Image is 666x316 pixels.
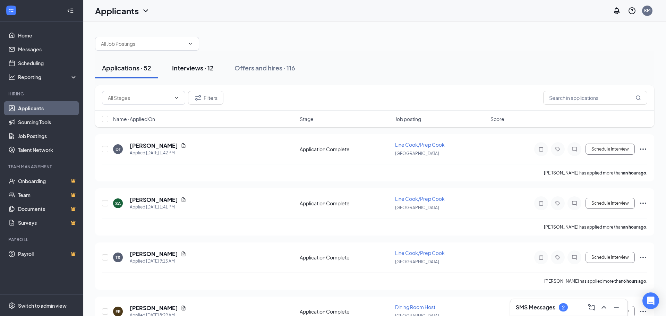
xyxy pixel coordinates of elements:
a: Talent Network [18,143,77,157]
div: 2 [562,305,565,310]
a: PayrollCrown [18,247,77,261]
div: Team Management [8,164,76,170]
div: KM [644,8,650,14]
svg: MagnifyingGlass [635,95,641,101]
button: Schedule Interview [586,252,635,263]
div: Applied [DATE] 1:41 PM [130,204,186,211]
a: Home [18,28,77,42]
a: Applicants [18,101,77,115]
div: DT [116,146,121,152]
span: Job posting [395,116,421,122]
span: Name · Applied On [113,116,155,122]
svg: ChevronDown [188,41,193,46]
button: ComposeMessage [586,302,597,313]
a: Job Postings [18,129,77,143]
svg: Tag [554,200,562,206]
div: Hiring [8,91,76,97]
svg: Document [181,143,186,148]
button: Schedule Interview [586,198,635,209]
input: Search in applications [543,91,647,105]
svg: Settings [8,302,15,309]
div: Applied [DATE] 1:42 PM [130,150,186,156]
div: Offers and hires · 116 [234,63,295,72]
svg: Ellipses [639,145,647,153]
span: Score [490,116,504,122]
input: All Stages [108,94,171,102]
div: Applications · 52 [102,63,151,72]
div: Application Complete [300,254,391,261]
b: 6 hours ago [623,279,646,284]
div: Reporting [18,74,78,80]
button: ChevronUp [598,302,609,313]
div: Interviews · 12 [172,63,214,72]
div: ER [116,309,121,315]
span: [GEOGRAPHIC_DATA] [395,259,439,264]
div: Applied [DATE] 9:15 AM [130,258,186,265]
svg: Ellipses [639,253,647,262]
div: Switch to admin view [18,302,67,309]
input: All Job Postings [101,40,185,48]
a: DocumentsCrown [18,202,77,216]
div: TS [116,255,120,261]
span: [GEOGRAPHIC_DATA] [395,151,439,156]
svg: Analysis [8,74,15,80]
span: Line Cook/Prep Cook [395,196,445,202]
svg: Tag [554,255,562,260]
a: SurveysCrown [18,216,77,230]
svg: WorkstreamLogo [8,7,15,14]
a: Messages [18,42,77,56]
svg: ChatInactive [570,200,579,206]
h3: SMS Messages [516,304,555,311]
svg: Note [537,146,545,152]
a: Sourcing Tools [18,115,77,129]
svg: ChevronDown [142,7,150,15]
button: Minimize [611,302,622,313]
div: Application Complete [300,146,391,153]
svg: Note [537,255,545,260]
svg: Collapse [67,7,74,14]
svg: ComposeMessage [587,303,596,311]
svg: ChevronUp [600,303,608,311]
button: Filter Filters [188,91,223,105]
div: Open Intercom Messenger [642,292,659,309]
p: [PERSON_NAME] has applied more than . [544,278,647,284]
a: OnboardingCrown [18,174,77,188]
svg: ChevronDown [174,95,179,101]
a: TeamCrown [18,188,77,202]
h5: [PERSON_NAME] [130,142,178,150]
svg: Document [181,305,186,311]
span: [GEOGRAPHIC_DATA] [395,205,439,210]
svg: ChatInactive [570,146,579,152]
div: Application Complete [300,308,391,315]
h5: [PERSON_NAME] [130,196,178,204]
a: Scheduling [18,56,77,70]
svg: QuestionInfo [628,7,636,15]
span: Line Cook/Prep Cook [395,142,445,148]
b: an hour ago [623,224,646,230]
div: Application Complete [300,200,391,207]
div: Payroll [8,237,76,242]
svg: Tag [554,146,562,152]
h1: Applicants [95,5,139,17]
svg: Document [181,197,186,203]
button: Schedule Interview [586,144,635,155]
b: an hour ago [623,170,646,176]
svg: Notifications [613,7,621,15]
svg: Filter [194,94,202,102]
div: SA [115,200,121,206]
span: Dining Room Host [395,304,435,310]
svg: Document [181,251,186,257]
svg: Note [537,200,545,206]
p: [PERSON_NAME] has applied more than . [544,170,647,176]
svg: Minimize [612,303,621,311]
h5: [PERSON_NAME] [130,304,178,312]
h5: [PERSON_NAME] [130,250,178,258]
p: [PERSON_NAME] has applied more than . [544,224,647,230]
svg: Ellipses [639,199,647,207]
span: Line Cook/Prep Cook [395,250,445,256]
svg: ChatInactive [570,255,579,260]
svg: Ellipses [639,307,647,316]
span: Stage [300,116,314,122]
